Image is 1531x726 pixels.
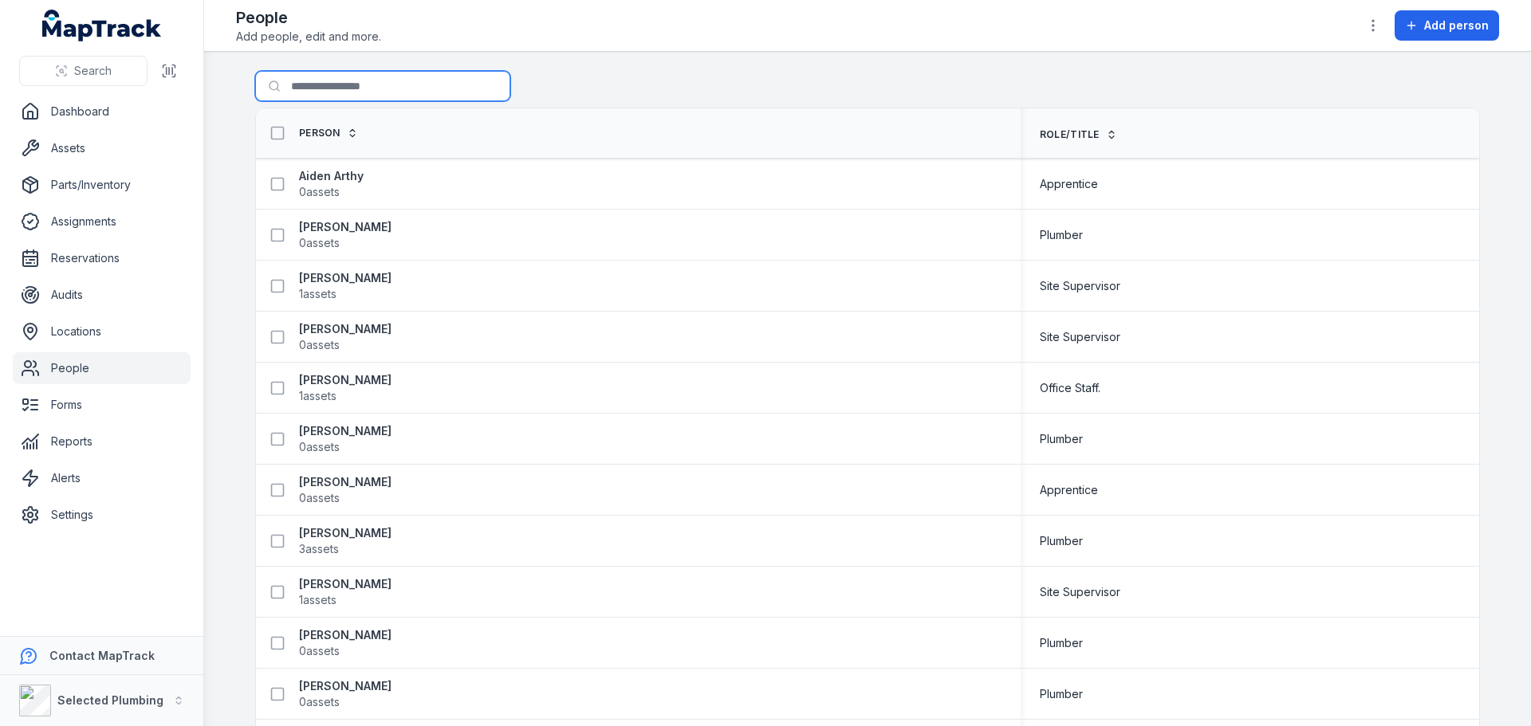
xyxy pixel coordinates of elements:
[299,576,392,592] strong: [PERSON_NAME]
[13,242,191,274] a: Reservations
[299,423,392,455] a: [PERSON_NAME]0assets
[236,6,381,29] h2: People
[299,627,392,643] strong: [PERSON_NAME]
[19,56,148,86] button: Search
[1040,329,1120,345] span: Site Supervisor
[1040,584,1120,600] span: Site Supervisor
[299,490,340,506] span: 0 assets
[299,168,364,200] a: Aiden Arthy0assets
[299,127,340,139] span: Person
[299,127,358,139] a: Person
[1040,176,1098,192] span: Apprentice
[13,426,191,457] a: Reports
[13,206,191,237] a: Assignments
[13,389,191,421] a: Forms
[13,96,191,128] a: Dashboard
[299,474,392,506] a: [PERSON_NAME]0assets
[1040,482,1098,498] span: Apprentice
[1040,635,1083,651] span: Plumber
[299,627,392,659] a: [PERSON_NAME]0assets
[13,462,191,494] a: Alerts
[1040,227,1083,243] span: Plumber
[49,649,155,662] strong: Contact MapTrack
[1040,128,1100,141] span: Role/Title
[57,693,163,707] strong: Selected Plumbing
[1040,128,1117,141] a: Role/Title
[13,132,191,164] a: Assets
[13,499,191,531] a: Settings
[299,168,364,184] strong: Aiden Arthy
[299,184,340,200] span: 0 assets
[299,372,392,404] a: [PERSON_NAME]1assets
[299,525,392,557] a: [PERSON_NAME]3assets
[299,337,340,353] span: 0 assets
[299,474,392,490] strong: [PERSON_NAME]
[13,169,191,201] a: Parts/Inventory
[299,694,340,710] span: 0 assets
[299,235,340,251] span: 0 assets
[1424,18,1489,33] span: Add person
[299,541,339,557] span: 3 assets
[299,643,340,659] span: 0 assets
[299,388,337,404] span: 1 assets
[1040,533,1083,549] span: Plumber
[236,29,381,45] span: Add people, edit and more.
[299,678,392,710] a: [PERSON_NAME]0assets
[1395,10,1499,41] button: Add person
[13,352,191,384] a: People
[299,270,392,302] a: [PERSON_NAME]1assets
[299,270,392,286] strong: [PERSON_NAME]
[299,219,392,235] strong: [PERSON_NAME]
[1040,380,1100,396] span: Office Staff.
[299,678,392,694] strong: [PERSON_NAME]
[1040,431,1083,447] span: Plumber
[299,576,392,608] a: [PERSON_NAME]1assets
[13,316,191,347] a: Locations
[42,10,162,41] a: MapTrack
[299,592,337,608] span: 1 assets
[299,525,392,541] strong: [PERSON_NAME]
[299,423,392,439] strong: [PERSON_NAME]
[299,439,340,455] span: 0 assets
[299,372,392,388] strong: [PERSON_NAME]
[299,219,392,251] a: [PERSON_NAME]0assets
[299,321,392,353] a: [PERSON_NAME]0assets
[1040,686,1083,702] span: Plumber
[1040,278,1120,294] span: Site Supervisor
[299,286,337,302] span: 1 assets
[74,63,112,79] span: Search
[299,321,392,337] strong: [PERSON_NAME]
[13,279,191,311] a: Audits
